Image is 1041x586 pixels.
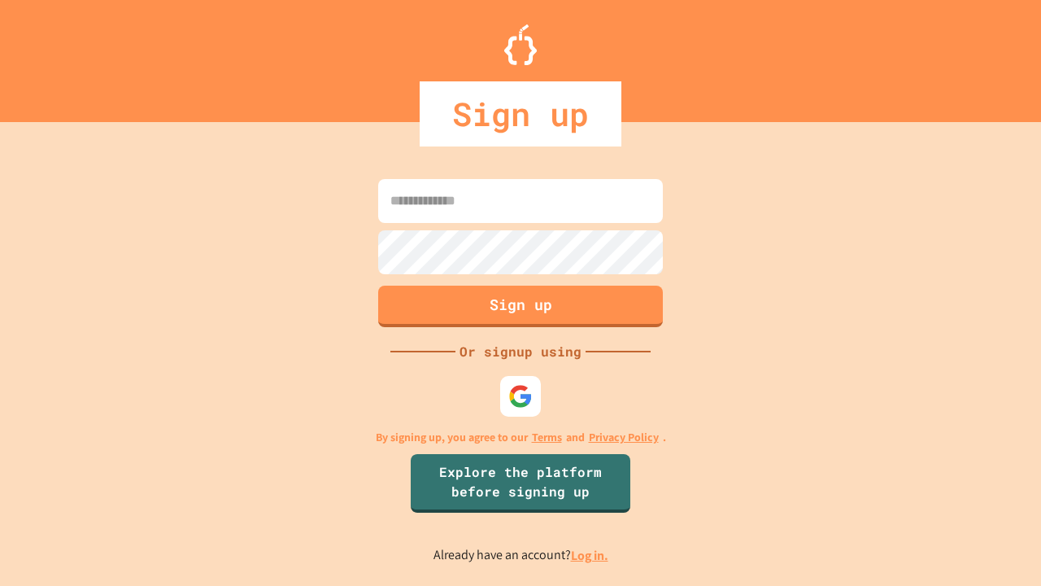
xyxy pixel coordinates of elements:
[455,342,586,361] div: Or signup using
[589,429,659,446] a: Privacy Policy
[411,454,630,513] a: Explore the platform before signing up
[378,286,663,327] button: Sign up
[420,81,621,146] div: Sign up
[504,24,537,65] img: Logo.svg
[532,429,562,446] a: Terms
[433,545,608,566] p: Already have an account?
[571,547,608,564] a: Log in.
[376,429,666,446] p: By signing up, you agree to our and .
[508,384,533,409] img: google-icon.svg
